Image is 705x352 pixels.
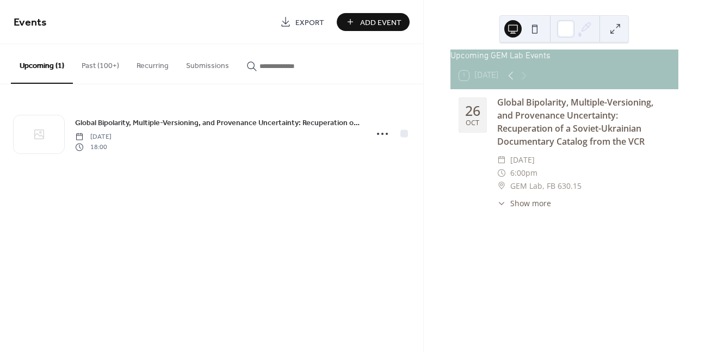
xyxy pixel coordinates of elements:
[295,17,324,28] span: Export
[510,166,537,180] span: 6:00pm
[450,50,678,63] div: Upcoming GEM Lab Events
[75,142,112,152] span: 18:00
[497,197,551,209] button: ​Show more
[465,104,480,118] div: 26
[510,197,551,209] span: Show more
[75,116,360,129] a: Global Bipolarity, Multiple-Versioning, and Provenance Uncertainty: Recuperation of a Soviet-Ukra...
[497,96,670,148] div: Global Bipolarity, Multiple-Versioning, and Provenance Uncertainty: Recuperation of a Soviet-Ukra...
[497,153,506,166] div: ​
[73,44,128,83] button: Past (100+)
[337,13,410,31] button: Add Event
[75,118,360,129] span: Global Bipolarity, Multiple-Versioning, and Provenance Uncertainty: Recuperation of a Soviet-Ukra...
[75,132,112,142] span: [DATE]
[510,180,582,193] span: GEM Lab, FB 630.15
[497,166,506,180] div: ​
[466,120,479,127] div: Oct
[497,197,506,209] div: ​
[11,44,73,84] button: Upcoming (1)
[272,13,332,31] a: Export
[360,17,401,28] span: Add Event
[497,180,506,193] div: ​
[14,12,47,33] span: Events
[177,44,238,83] button: Submissions
[128,44,177,83] button: Recurring
[510,153,535,166] span: [DATE]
